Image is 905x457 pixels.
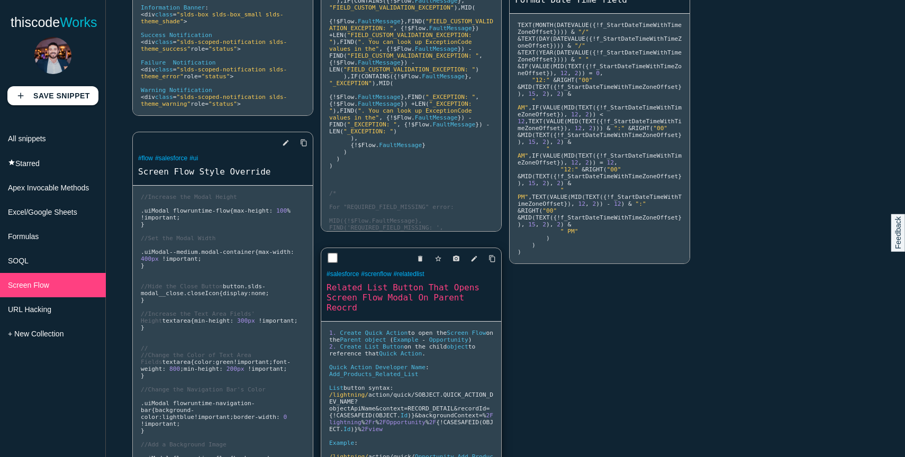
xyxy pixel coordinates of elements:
[518,22,532,29] span: TEXT
[329,39,475,52] span: ". You can look up ExceptionCode values in the"
[532,63,550,70] span: VALUE
[354,39,358,45] span: (
[372,80,379,87] span: ),
[575,77,578,84] span: (
[458,45,465,52] span: })
[141,87,166,94] span: Warning
[480,249,496,268] a: Copy to Clipboard
[401,73,419,80] span: $Flow
[589,49,600,56] span: ({!
[557,49,589,56] span: DATEVALUE
[564,118,568,125] span: (
[343,73,350,80] span: ),
[340,39,354,45] span: FIND
[141,94,144,100] span: <
[593,125,603,132] span: )))
[198,73,202,80] span: =
[327,270,359,278] a: #salesforce
[614,125,625,132] span: ":"
[184,73,198,80] span: role
[336,100,354,107] span: $Flow
[532,104,539,111] span: IF
[521,84,532,90] span: MID
[144,94,155,100] span: div
[415,45,458,52] span: FaultMessage
[189,154,198,162] a: #ui
[560,90,564,97] span: )
[144,39,155,45] span: div
[350,73,357,80] span: IF
[578,77,593,84] span: "00"
[155,11,173,18] span: class
[465,73,472,80] span: },
[557,22,589,29] span: DATEVALUE
[553,35,585,42] span: DATEVALUE
[209,45,237,52] span: "status"
[475,94,479,100] span: ,
[8,257,29,265] span: SOQL
[582,63,592,70] span: ({!
[173,59,216,66] span: Notification
[237,45,241,52] span: >
[15,159,40,168] span: Starred
[343,66,475,73] span: "FIELD_CUSTOM_VALIDATION_EXCEPTION: "
[343,121,347,128] span: (
[411,114,415,121] span: .
[354,59,358,66] span: .
[358,73,361,80] span: (
[550,42,564,49] span: })))
[343,52,347,59] span: (
[8,281,49,289] span: Screen Flow
[358,100,401,107] span: FaultMessage
[578,70,585,77] span: ))
[184,4,205,11] span: Banner
[518,104,682,118] span: f_StartDateTimeWithTimeZoneOffset
[34,37,71,74] img: 347e1ffbe878756b9634a5191a328218
[274,133,289,152] a: edit
[553,29,567,35] span: })))
[518,84,682,97] span: }),
[408,94,422,100] span: FIND
[422,94,426,100] span: (
[329,4,454,11] span: "FIELD_CUSTOM_VALIDATION_EXCEPTION"
[390,73,401,80] span: ({!
[891,214,904,251] a: Feedback
[417,249,424,268] i: delete
[426,100,429,107] span: (
[560,70,567,77] span: 12
[596,70,600,77] span: 0
[468,45,472,52] span: -
[532,77,550,84] span: "12:"
[575,104,578,111] span: (
[358,94,401,100] span: FaultMessage
[536,22,554,29] span: MONTH
[340,66,343,73] span: (
[138,154,153,162] a: #flow
[329,100,336,107] span: {!
[560,125,571,132] span: }),
[539,35,549,42] span: DAY
[401,18,408,25] span: },
[557,77,575,84] span: RIGHT
[141,59,166,66] span: Failure
[401,100,408,107] span: })
[361,270,391,278] a: #screnflow
[144,11,155,18] span: div
[191,45,205,52] span: role
[8,159,15,166] i: star
[567,63,582,70] span: TEXT
[329,52,343,59] span: FIND
[542,104,560,111] span: VALUE
[401,59,408,66] span: })
[205,4,209,11] span: :
[411,45,415,52] span: .
[518,22,682,35] span: f_StartDateTimeWithTimeZoneOffset
[184,18,187,25] span: >
[475,66,479,73] span: )
[422,18,426,25] span: (
[578,29,589,35] span: "/"
[230,73,233,80] span: >
[408,25,426,32] span: $Flow
[429,25,472,32] span: FaultMessage
[593,104,603,111] span: ({!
